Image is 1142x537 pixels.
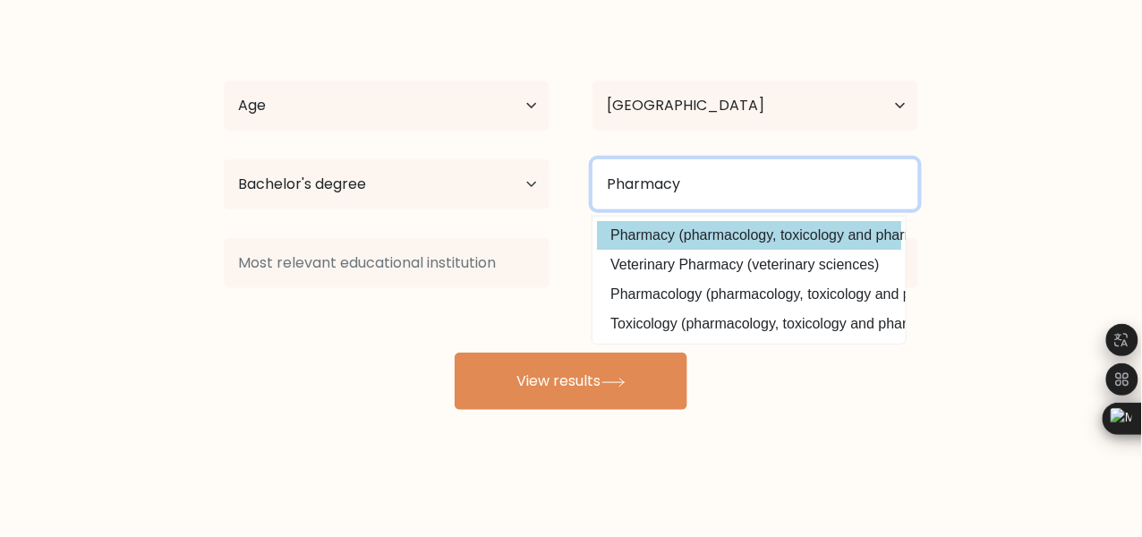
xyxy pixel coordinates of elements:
input: What did you study? [592,159,918,209]
option: Toxicology (pharmacology, toxicology and pharmacy) [597,310,901,338]
input: Most relevant educational institution [224,238,550,288]
option: Pharmacy (pharmacology, toxicology and pharmacy) [597,221,901,250]
option: Pharmacology (pharmacology, toxicology and pharmacy) [597,280,901,309]
option: Veterinary Pharmacy (veterinary sciences) [597,251,901,279]
button: View results [455,353,687,410]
